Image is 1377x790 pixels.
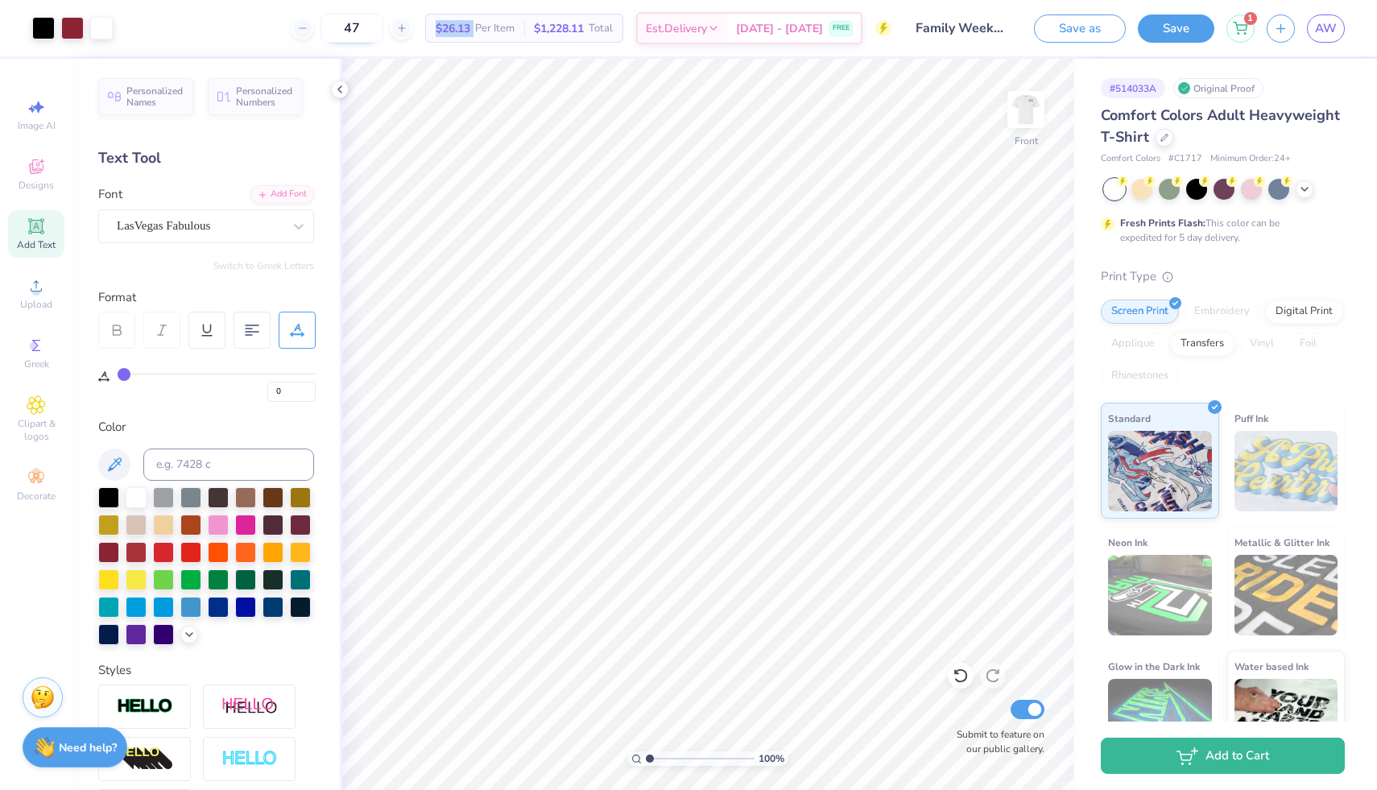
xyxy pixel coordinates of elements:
[1015,134,1038,148] div: Front
[1138,14,1214,43] button: Save
[1101,78,1165,98] div: # 514033A
[117,697,173,716] img: Stroke
[1108,431,1212,511] img: Standard
[236,85,293,108] span: Personalized Numbers
[1010,93,1042,126] img: Front
[143,449,314,481] input: e.g. 7428 c
[1101,267,1345,286] div: Print Type
[736,20,823,37] span: [DATE] - [DATE]
[948,727,1044,756] label: Submit to feature on our public gallery.
[1108,679,1212,759] img: Glow in the Dark Ink
[1234,410,1268,427] span: Puff Ink
[1234,534,1329,551] span: Metallic & Glitter Ink
[98,147,314,169] div: Text Tool
[213,259,314,272] button: Switch to Greek Letters
[1101,332,1165,356] div: Applique
[1265,300,1343,324] div: Digital Print
[18,119,56,132] span: Image AI
[1234,658,1309,675] span: Water based Ink
[17,490,56,503] span: Decorate
[98,418,314,436] div: Color
[126,85,184,108] span: Personalized Names
[1170,332,1234,356] div: Transfers
[475,20,515,37] span: Per Item
[1108,658,1200,675] span: Glow in the Dark Ink
[1168,152,1202,166] span: # C1717
[98,185,122,204] label: Font
[1101,364,1179,388] div: Rhinestones
[59,740,117,755] strong: Need help?
[117,747,173,772] img: 3d Illusion
[1108,534,1147,551] span: Neon Ink
[1315,19,1337,38] span: AW
[8,417,64,443] span: Clipart & logos
[1289,332,1327,356] div: Foil
[98,661,314,680] div: Styles
[1120,217,1205,230] strong: Fresh Prints Flash:
[904,12,1022,44] input: Untitled Design
[646,20,707,37] span: Est. Delivery
[1210,152,1291,166] span: Minimum Order: 24 +
[534,20,584,37] span: $1,228.11
[19,179,54,192] span: Designs
[1101,105,1340,147] span: Comfort Colors Adult Heavyweight T-Shirt
[1184,300,1260,324] div: Embroidery
[1239,332,1284,356] div: Vinyl
[1108,555,1212,635] img: Neon Ink
[1244,12,1257,25] span: 1
[1101,300,1179,324] div: Screen Print
[1120,216,1318,245] div: This color can be expedited for 5 day delivery.
[24,358,49,370] span: Greek
[250,185,314,204] div: Add Font
[20,298,52,311] span: Upload
[589,20,613,37] span: Total
[436,20,470,37] span: $26.13
[1307,14,1345,43] a: AW
[1101,152,1160,166] span: Comfort Colors
[833,23,850,34] span: FREE
[1101,738,1345,774] button: Add to Cart
[98,288,316,307] div: Format
[1108,410,1151,427] span: Standard
[1234,431,1338,511] img: Puff Ink
[221,750,278,768] img: Negative Space
[759,751,784,766] span: 100 %
[17,238,56,251] span: Add Text
[1173,78,1263,98] div: Original Proof
[1234,679,1338,759] img: Water based Ink
[1234,555,1338,635] img: Metallic & Glitter Ink
[320,14,383,43] input: – –
[221,697,278,717] img: Shadow
[1034,14,1126,43] button: Save as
